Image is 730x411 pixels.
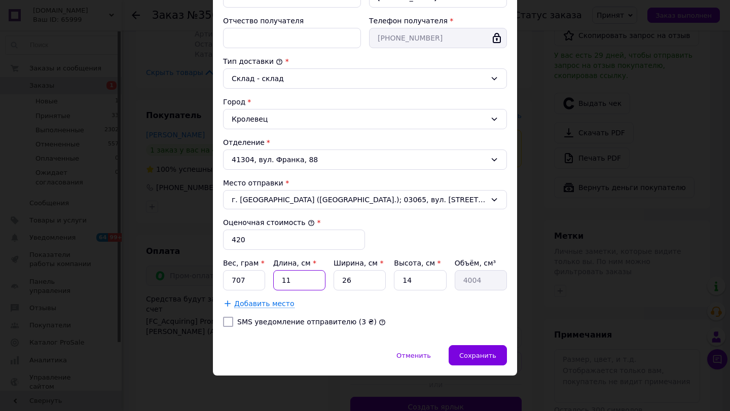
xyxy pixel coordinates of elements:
label: Ширина, см [334,259,383,267]
div: Склад - склад [232,73,486,84]
label: Длина, см [273,259,316,267]
div: Город [223,97,507,107]
label: SMS уведомление отправителю (3 ₴) [237,318,377,326]
label: Оценочная стоимость [223,218,315,227]
div: Тип доставки [223,56,507,66]
div: Кролевец [223,109,507,129]
span: г. [GEOGRAPHIC_DATA] ([GEOGRAPHIC_DATA].); 03065, вул. [STREET_ADDRESS] [232,195,486,205]
label: Телефон получателя [369,17,448,25]
span: Сохранить [459,352,496,359]
span: Добавить место [234,300,295,308]
label: Вес, грам [223,259,265,267]
span: Отменить [396,352,431,359]
div: Объём, см³ [455,258,507,268]
div: 41304, вул. Франка, 88 [223,150,507,170]
label: Отчество получателя [223,17,304,25]
label: Высота, см [394,259,441,267]
div: Отделение [223,137,507,147]
div: Место отправки [223,178,507,188]
input: +380 [369,28,507,48]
